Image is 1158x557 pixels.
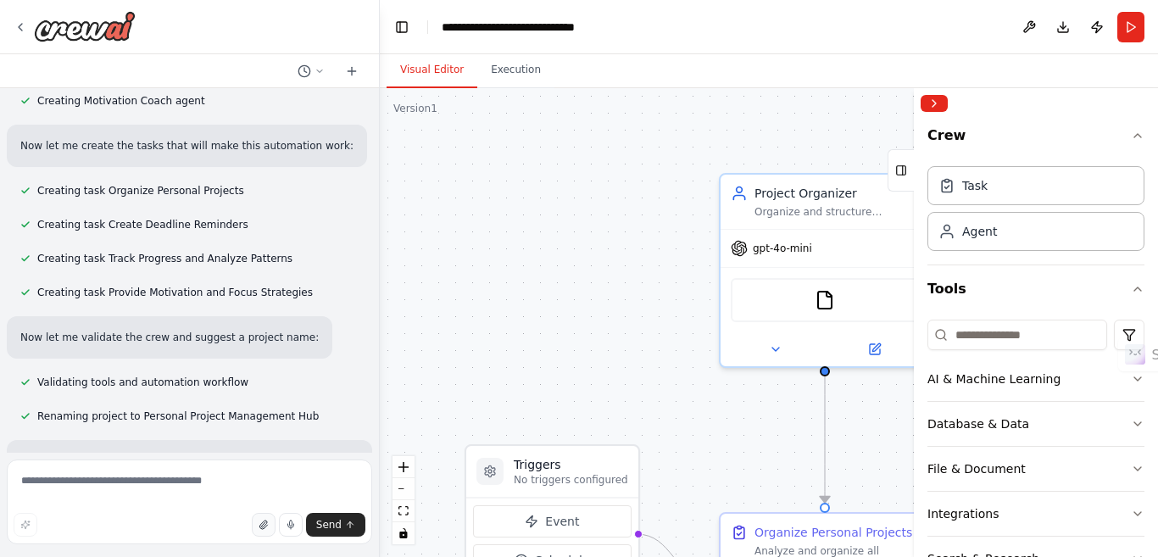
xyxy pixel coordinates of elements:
span: Send [316,518,342,532]
div: File & Document [927,460,1026,477]
div: Organize Personal Projects [754,524,912,541]
nav: breadcrumb [442,19,629,36]
span: Creating task Create Deadline Reminders [37,218,248,231]
span: Creating task Organize Personal Projects [37,184,244,198]
button: Open in side panel [827,339,922,359]
button: Tools [927,265,1144,313]
button: Execution [477,53,554,88]
img: Logo [34,11,136,42]
span: Event [545,513,579,530]
button: Toggle Sidebar [907,88,921,557]
img: FileReadTool [815,290,835,310]
button: Event [473,505,632,538]
div: Project OrganizerOrganize and structure personal projects by creating comprehensive project plans... [719,173,931,368]
button: zoom in [392,456,415,478]
div: Database & Data [927,415,1029,432]
button: Send [306,513,365,537]
button: Collapse right sidebar [921,95,948,112]
p: Now let me validate the crew and suggest a project name: [20,330,319,345]
button: Switch to previous chat [291,61,331,81]
button: AI & Machine Learning [927,357,1144,401]
div: AI & Machine Learning [927,370,1061,387]
p: Now let me create the tasks that will make this automation work: [20,138,354,153]
div: Task [962,177,988,194]
div: React Flow controls [392,456,415,544]
button: toggle interactivity [392,522,415,544]
h3: Triggers [514,456,628,473]
span: Creating task Provide Motivation and Focus Strategies [37,286,313,299]
div: Organize and structure personal projects by creating comprehensive project plans, breaking down g... [754,205,919,219]
span: Creating task Track Progress and Analyze Patterns [37,252,292,265]
span: Renaming project to Personal Project Management Hub [37,409,319,423]
div: Agent [962,223,997,240]
button: Database & Data [927,402,1144,446]
button: File & Document [927,447,1144,491]
button: Integrations [927,492,1144,536]
g: Edge from 1f12b853-0d5f-4d54-8f36-a1ec69fa00c5 to e661ccfb-4584-4545-9e50-1eac6647c0d9 [816,373,833,503]
span: Creating Motivation Coach agent [37,94,205,108]
div: Integrations [927,505,999,522]
p: No triggers configured [514,473,628,487]
div: Project Organizer [754,185,919,202]
button: Start a new chat [338,61,365,81]
button: zoom out [392,478,415,500]
button: Crew [927,119,1144,159]
button: Improve this prompt [14,513,37,537]
span: Validating tools and automation workflow [37,376,248,389]
div: Crew [927,159,1144,265]
button: Upload files [252,513,276,537]
button: Click to speak your automation idea [279,513,303,537]
button: Hide left sidebar [390,15,414,39]
button: fit view [392,500,415,522]
button: Visual Editor [387,53,477,88]
div: Version 1 [393,102,437,115]
span: gpt-4o-mini [753,242,812,255]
